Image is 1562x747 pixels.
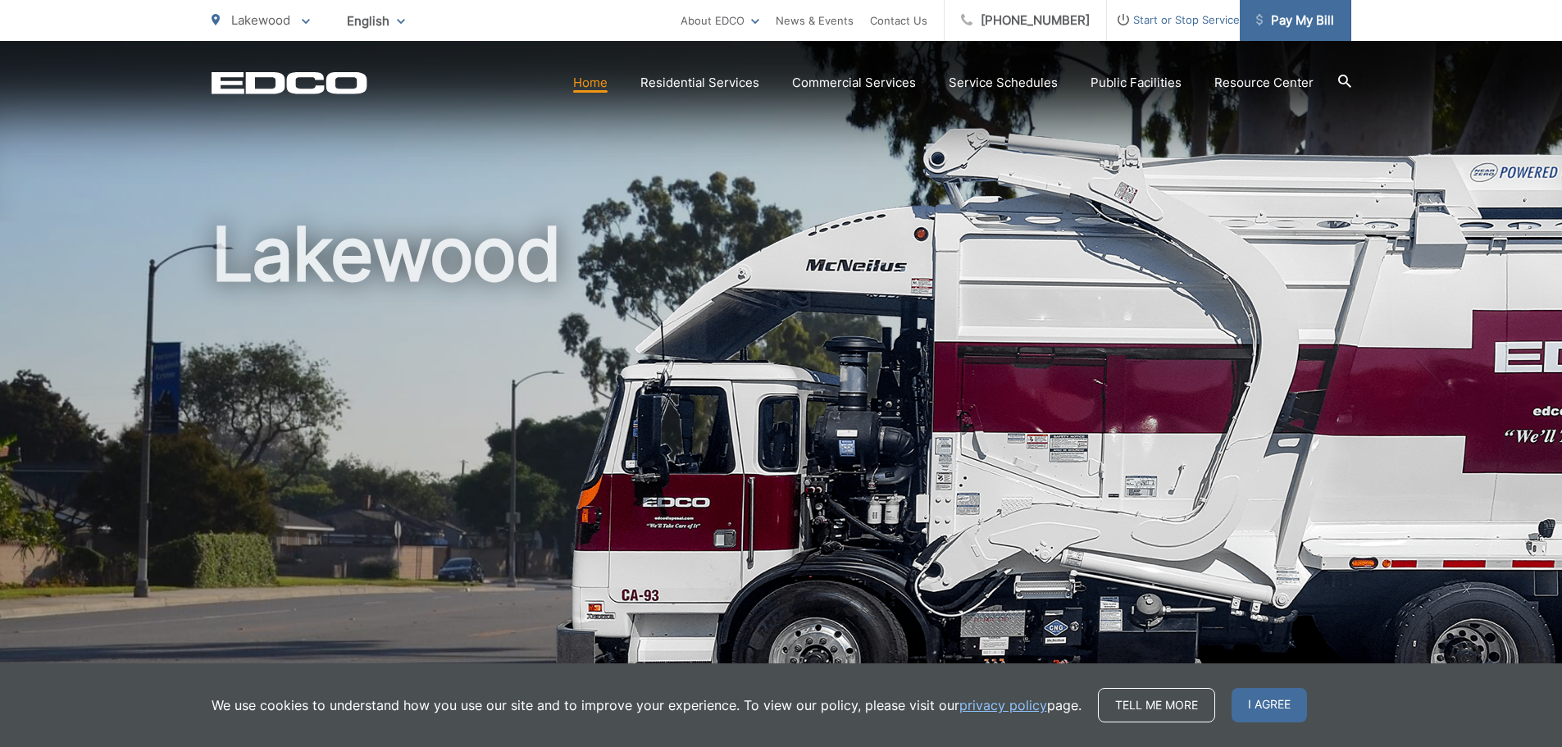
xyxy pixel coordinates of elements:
[231,12,290,28] span: Lakewood
[959,695,1047,715] a: privacy policy
[949,73,1058,93] a: Service Schedules
[1098,688,1215,722] a: Tell me more
[573,73,608,93] a: Home
[792,73,916,93] a: Commercial Services
[1091,73,1182,93] a: Public Facilities
[335,7,417,35] span: English
[212,213,1351,732] h1: Lakewood
[212,695,1082,715] p: We use cookies to understand how you use our site and to improve your experience. To view our pol...
[212,71,367,94] a: EDCD logo. Return to the homepage.
[1232,688,1307,722] span: I agree
[1214,73,1314,93] a: Resource Center
[640,73,759,93] a: Residential Services
[681,11,759,30] a: About EDCO
[870,11,927,30] a: Contact Us
[776,11,854,30] a: News & Events
[1256,11,1334,30] span: Pay My Bill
